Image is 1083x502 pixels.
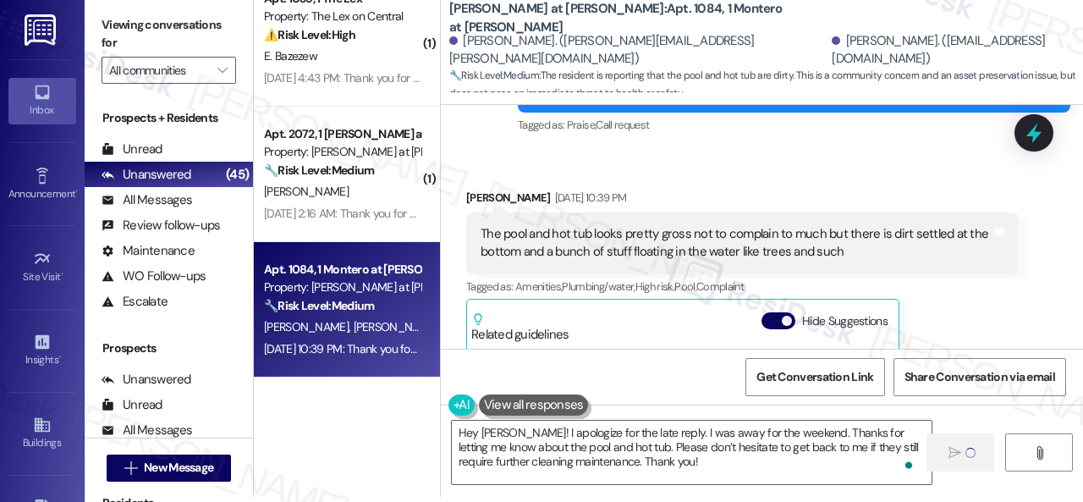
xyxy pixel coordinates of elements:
span: High risk , [635,279,675,294]
span: Call request [596,118,649,132]
label: Hide Suggestions [802,312,888,330]
a: Buildings [8,411,76,456]
div: Prospects [85,339,253,357]
i:  [124,461,137,475]
strong: 🔧 Risk Level: Medium [449,69,539,82]
div: [DATE] 10:39 PM [551,189,627,207]
div: Property: [PERSON_NAME] at [PERSON_NAME] [264,143,421,161]
div: The pool and hot tub looks pretty gross not to complain to much but there is dirt settled at the ... [481,225,992,262]
span: • [58,351,61,363]
strong: ⚠️ Risk Level: High [264,27,355,42]
div: All Messages [102,191,192,209]
button: Share Conversation via email [893,358,1066,396]
div: Unanswered [102,166,191,184]
span: [PERSON_NAME] [264,319,354,334]
span: Amenities , [515,279,563,294]
a: Insights • [8,328,76,373]
span: Share Conversation via email [904,368,1055,386]
div: Unanswered [102,371,191,389]
span: E. Bazezew [264,48,317,63]
div: Unread [102,141,162,158]
div: Apt. 1084, 1 Montero at [PERSON_NAME] [264,261,421,279]
div: Related guidelines [471,312,569,344]
div: Prospects + Residents [85,109,253,127]
i:  [217,63,227,77]
strong: 🔧 Risk Level: Medium [264,163,374,178]
div: Escalate [102,293,168,311]
span: [PERSON_NAME] [264,184,349,199]
a: Inbox [8,78,76,124]
div: Maintenance [102,242,195,260]
button: New Message [107,455,232,482]
span: • [61,268,63,280]
button: Get Conversation Link [745,358,884,396]
div: [PERSON_NAME]. ([EMAIL_ADDRESS][DOMAIN_NAME]) [832,32,1070,69]
div: Tagged as: [518,113,1070,137]
div: All Messages [102,422,192,439]
div: WO Follow-ups [102,268,206,285]
strong: 🔧 Risk Level: Medium [264,298,374,313]
span: Complaint [696,279,744,294]
img: ResiDesk Logo [25,14,59,46]
div: Unread [102,396,162,414]
a: Site Visit • [8,245,76,290]
span: [PERSON_NAME] [354,319,438,334]
div: (45) [222,162,253,188]
span: New Message [144,459,213,477]
span: Praise , [567,118,596,132]
textarea: To enrich screen reader interactions, please activate Accessibility in Grammarly extension settings [452,421,932,484]
span: Pool , [674,279,696,294]
input: All communities [109,57,209,84]
div: Apt. 2072, 1 [PERSON_NAME] at [PERSON_NAME] [264,125,421,143]
label: Viewing conversations for [102,12,236,57]
span: Get Conversation Link [756,368,873,386]
div: Review follow-ups [102,217,220,234]
div: Property: [PERSON_NAME] at [PERSON_NAME] [264,279,421,296]
i:  [948,446,961,460]
span: : The resident is reporting that the pool and hot tub are dirty. This is a community concern and ... [449,67,1083,103]
div: Property: The Lex on Central [264,8,421,25]
i:  [1033,446,1046,460]
div: [PERSON_NAME]. ([PERSON_NAME][EMAIL_ADDRESS][PERSON_NAME][DOMAIN_NAME]) [449,32,827,69]
div: Tagged as: [466,274,1019,299]
span: Plumbing/water , [562,279,635,294]
span: • [75,185,78,197]
div: [PERSON_NAME] [466,189,1019,212]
